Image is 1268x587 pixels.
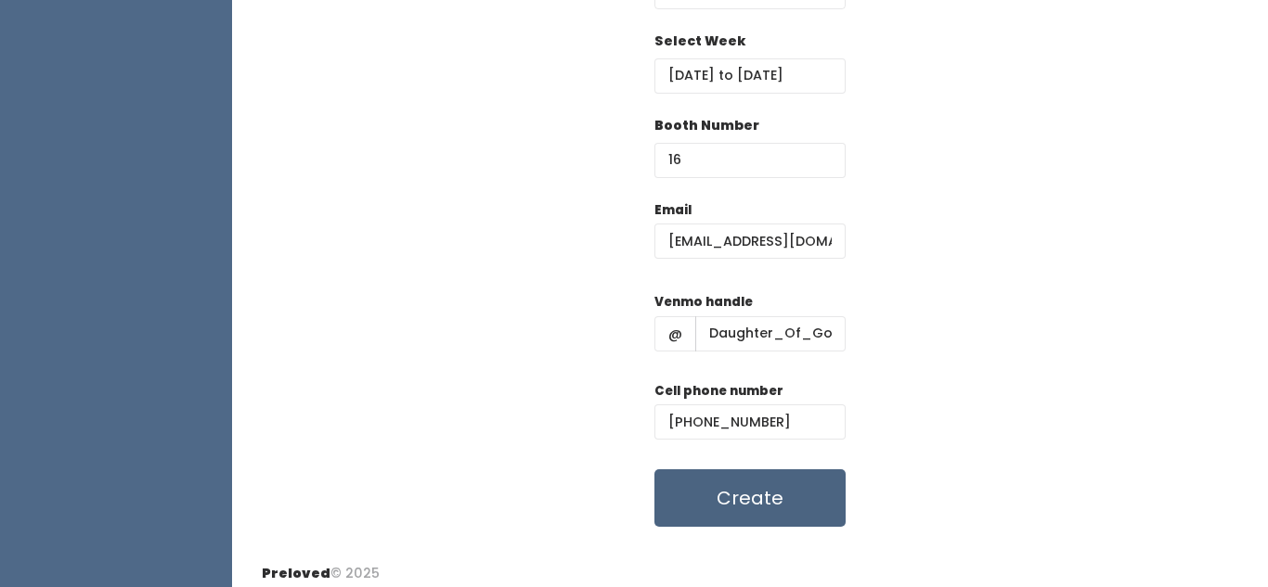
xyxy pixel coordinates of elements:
[654,469,846,527] button: Create
[654,32,745,51] label: Select Week
[654,404,846,440] input: (___) ___-____
[654,316,696,351] span: @
[654,293,753,312] label: Venmo handle
[654,201,692,220] label: Email
[654,116,759,135] label: Booth Number
[262,549,380,583] div: © 2025
[262,564,330,582] span: Preloved
[654,143,846,178] input: Booth Number
[654,58,846,94] input: Select week
[654,223,846,259] input: @ .
[654,382,783,401] label: Cell phone number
